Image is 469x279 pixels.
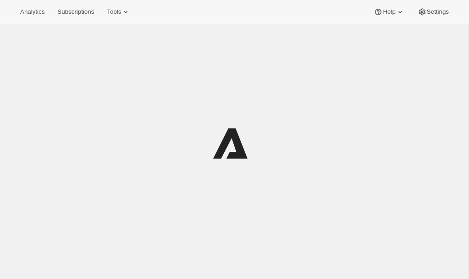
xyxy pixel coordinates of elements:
button: Tools [101,5,136,18]
span: Help [383,8,395,16]
button: Subscriptions [52,5,99,18]
span: Settings [427,8,449,16]
button: Help [368,5,410,18]
button: Analytics [15,5,50,18]
button: Settings [412,5,454,18]
span: Analytics [20,8,44,16]
span: Tools [107,8,121,16]
span: Subscriptions [57,8,94,16]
